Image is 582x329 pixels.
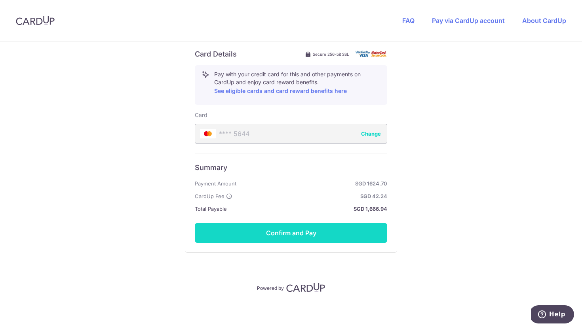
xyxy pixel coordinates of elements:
label: Card [195,111,207,119]
button: Change [361,130,381,138]
strong: SGD 1624.70 [240,179,387,188]
span: Secure 256-bit SSL [313,51,349,57]
iframe: Opens a widget where you can find more information [531,305,574,325]
strong: SGD 42.24 [236,191,387,201]
button: Confirm and Pay [195,223,387,243]
h6: Summary [195,163,387,172]
a: FAQ [402,17,415,25]
a: About CardUp [522,17,566,25]
p: Pay with your credit card for this and other payments on CardUp and enjoy card reward benefits. [214,70,380,96]
p: Powered by [257,284,284,291]
strong: SGD 1,666.94 [230,204,387,214]
span: Payment Amount [195,179,236,188]
span: Total Payable [195,204,227,214]
a: See eligible cards and card reward benefits here [214,87,347,94]
img: card secure [356,51,387,57]
span: CardUp Fee [195,191,224,201]
h6: Card Details [195,49,237,59]
img: CardUp [286,283,325,292]
img: CardUp [16,16,55,25]
a: Pay via CardUp account [432,17,505,25]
